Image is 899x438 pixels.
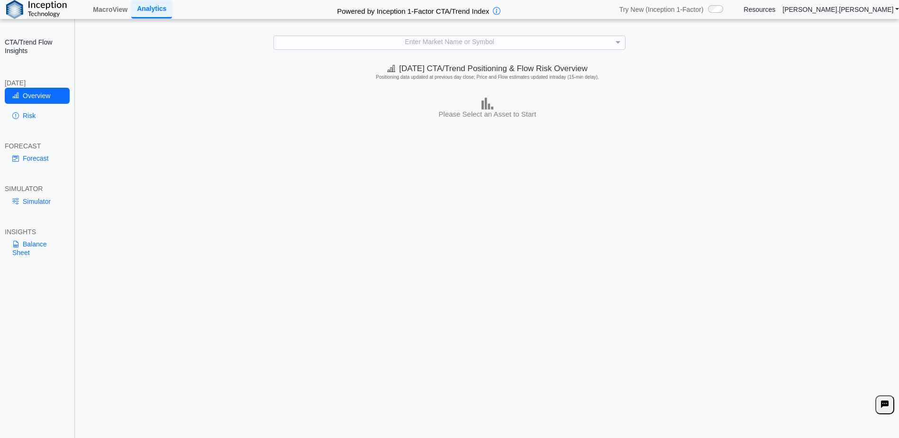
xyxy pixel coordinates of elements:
[744,5,775,14] a: Resources
[5,193,70,210] a: Simulator
[387,64,587,73] span: [DATE] CTA/Trend Positioning & Flow Risk Overview
[5,228,70,236] div: INSIGHTS
[78,109,897,119] h3: Please Select an Asset to Start
[89,1,131,18] a: MacroView
[481,98,493,109] img: bar-chart.png
[5,150,70,166] a: Forecast
[782,5,899,14] a: [PERSON_NAME].[PERSON_NAME]
[5,79,70,87] div: [DATE]
[5,236,70,261] a: Balance Sheet
[5,142,70,150] div: FORECAST
[131,0,172,18] a: Analytics
[5,38,70,55] h2: CTA/Trend Flow Insights
[333,3,493,16] h2: Powered by Inception 1-Factor CTA/Trend Index
[5,88,70,104] a: Overview
[80,74,895,80] h5: Positioning data updated at previous day close; Price and Flow estimates updated intraday (15-min...
[619,5,704,14] span: Try New (Inception 1-Factor)
[5,108,70,124] a: Risk
[274,36,625,49] div: Enter Market Name or Symbol
[5,184,70,193] div: SIMULATOR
